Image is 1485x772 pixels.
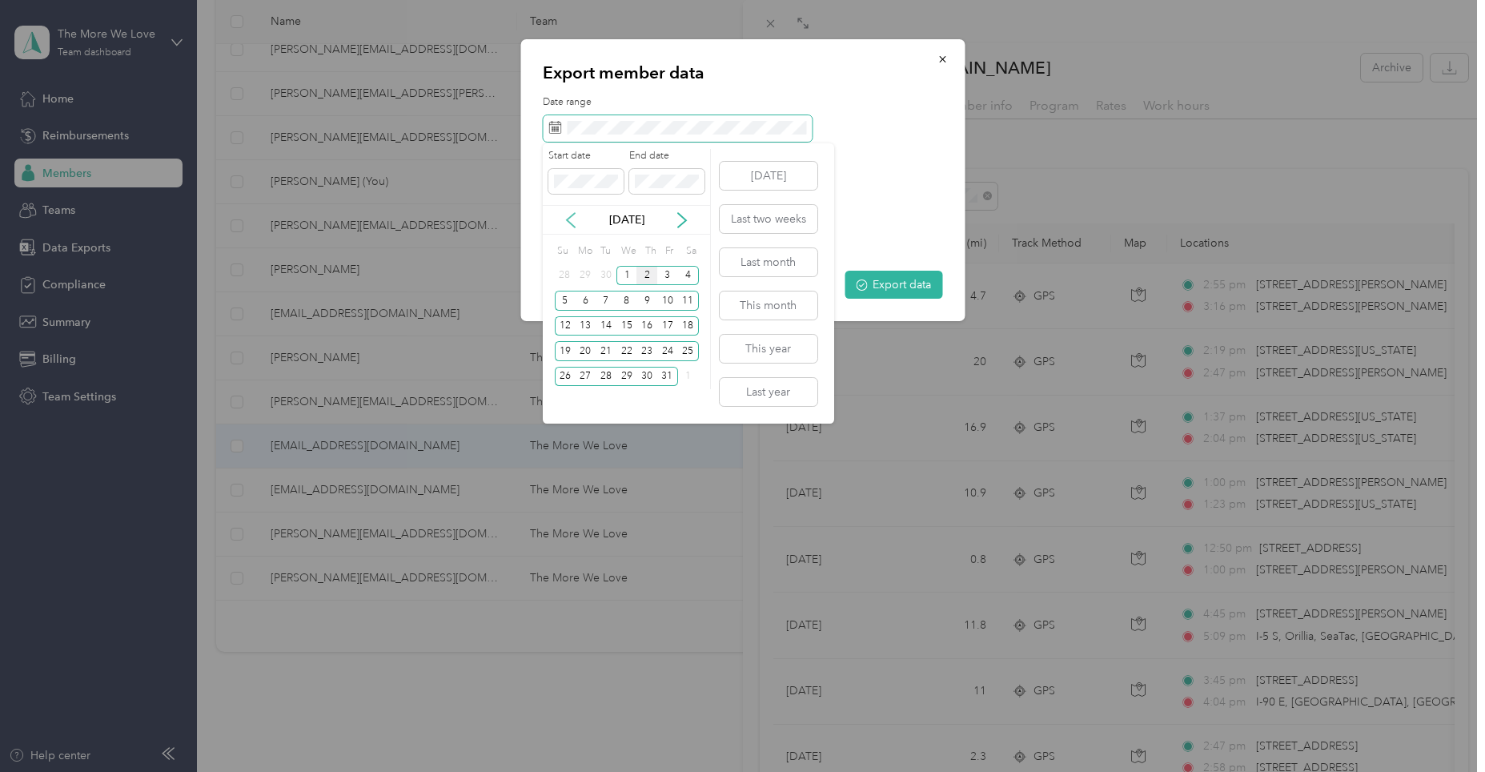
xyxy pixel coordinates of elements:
[596,341,616,361] div: 21
[555,240,570,263] div: Su
[720,248,817,276] button: Last month
[678,266,699,286] div: 4
[619,240,637,263] div: We
[636,266,657,286] div: 2
[678,341,699,361] div: 25
[616,291,637,311] div: 8
[548,149,624,163] label: Start date
[575,341,596,361] div: 20
[657,367,678,387] div: 31
[845,271,942,299] button: Export data
[720,378,817,406] button: Last year
[636,341,657,361] div: 23
[555,316,576,336] div: 12
[555,291,576,311] div: 5
[636,367,657,387] div: 30
[720,292,817,320] button: This month
[596,316,616,336] div: 14
[575,367,596,387] div: 27
[596,291,616,311] div: 7
[575,291,596,311] div: 6
[596,266,616,286] div: 30
[543,95,942,110] label: Date range
[642,240,657,263] div: Th
[598,240,613,263] div: Tu
[616,367,637,387] div: 29
[575,240,592,263] div: Mo
[684,240,699,263] div: Sa
[663,240,678,263] div: Fr
[629,149,704,163] label: End date
[575,266,596,286] div: 29
[720,205,817,233] button: Last two weeks
[636,291,657,311] div: 9
[543,62,942,84] p: Export member data
[593,211,660,228] p: [DATE]
[555,266,576,286] div: 28
[678,291,699,311] div: 11
[575,316,596,336] div: 13
[657,341,678,361] div: 24
[720,162,817,190] button: [DATE]
[657,266,678,286] div: 3
[555,341,576,361] div: 19
[616,341,637,361] div: 22
[636,316,657,336] div: 16
[657,316,678,336] div: 17
[596,367,616,387] div: 28
[678,316,699,336] div: 18
[555,367,576,387] div: 26
[616,266,637,286] div: 1
[657,291,678,311] div: 10
[720,335,817,363] button: This year
[678,367,699,387] div: 1
[1395,682,1485,772] iframe: Everlance-gr Chat Button Frame
[616,316,637,336] div: 15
